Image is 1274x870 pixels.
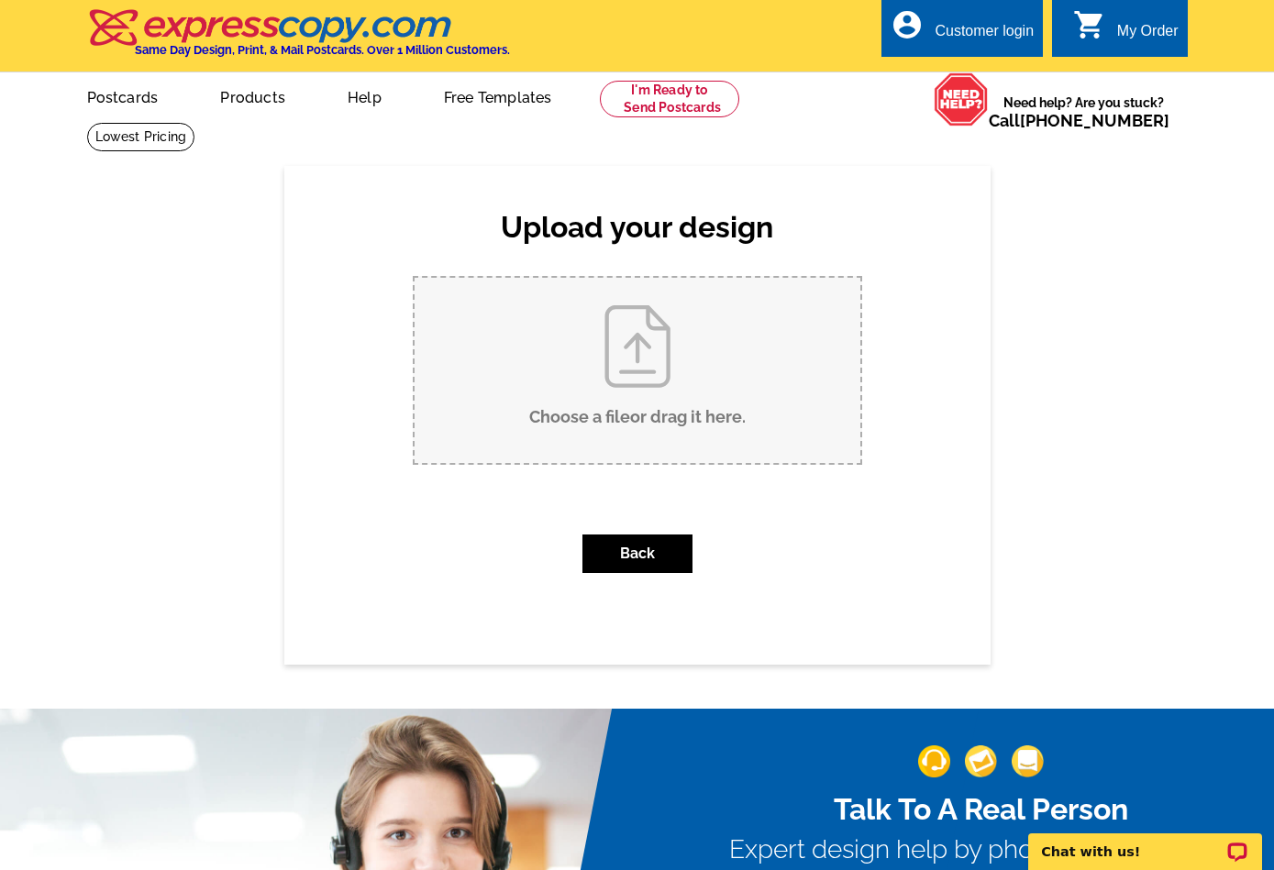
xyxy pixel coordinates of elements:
h3: Expert design help by phone, email, or chat [729,834,1234,865]
img: support-img-2.png [965,745,997,777]
i: shopping_cart [1073,8,1106,41]
a: shopping_cart My Order [1073,20,1179,43]
a: Free Templates [415,74,582,117]
a: Help [318,74,411,117]
span: Call [989,111,1169,130]
a: [PHONE_NUMBER] [1020,111,1169,130]
h4: Same Day Design, Print, & Mail Postcards. Over 1 Million Customers. [135,43,510,57]
a: Same Day Design, Print, & Mail Postcards. Over 1 Million Customers. [87,22,510,57]
img: support-img-3_1.png [1012,745,1044,777]
i: account_circle [891,8,924,41]
div: My Order [1117,23,1179,49]
h2: Upload your design [394,210,881,245]
button: Back [582,534,692,573]
div: Customer login [935,23,1034,49]
a: Postcards [58,74,188,117]
iframe: LiveChat chat widget [1016,812,1274,870]
img: help [934,72,989,127]
span: Need help? Are you stuck? [989,94,1179,130]
h2: Talk To A Real Person [729,792,1234,827]
img: support-img-1.png [918,745,950,777]
a: Products [191,74,315,117]
a: account_circle Customer login [891,20,1034,43]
